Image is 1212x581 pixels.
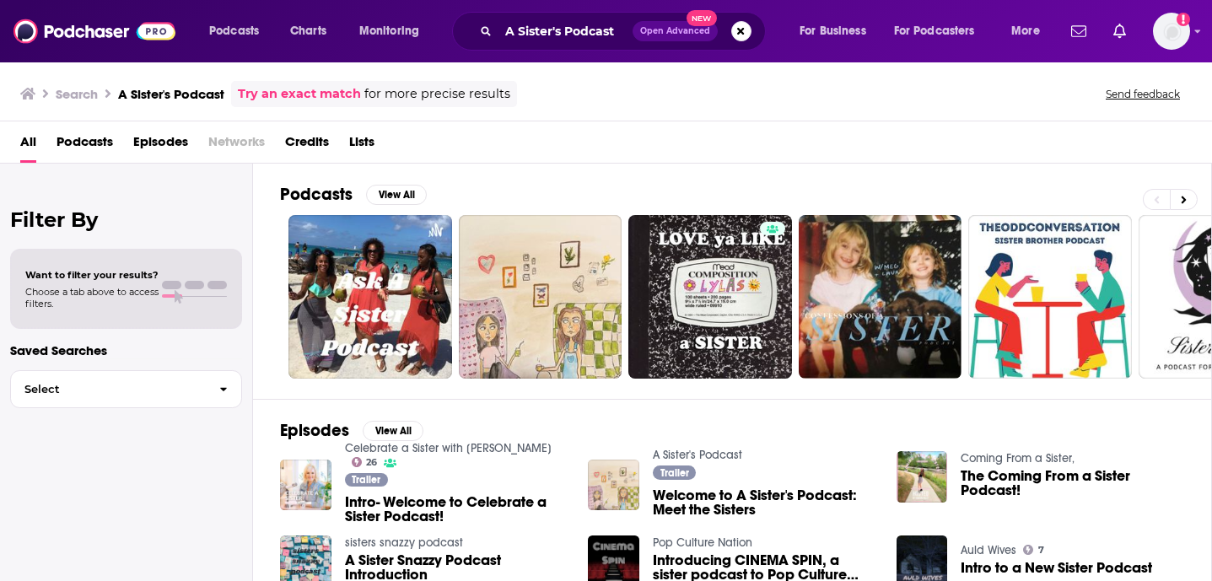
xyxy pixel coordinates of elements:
[197,18,281,45] button: open menu
[961,561,1152,575] a: Intro to a New Sister Podcast
[894,19,975,43] span: For Podcasters
[290,19,326,43] span: Charts
[25,269,159,281] span: Want to filter your results?
[280,184,353,205] h2: Podcasts
[366,185,427,205] button: View All
[133,128,188,163] a: Episodes
[1153,13,1190,50] button: Show profile menu
[1038,546,1044,554] span: 7
[279,18,337,45] a: Charts
[349,128,374,163] a: Lists
[1153,13,1190,50] img: User Profile
[57,128,113,163] a: Podcasts
[1101,87,1185,101] button: Send feedback
[961,451,1075,465] a: Coming From a Sister,
[640,27,710,35] span: Open Advanced
[347,18,441,45] button: open menu
[208,128,265,163] span: Networks
[13,15,175,47] img: Podchaser - Follow, Share and Rate Podcasts
[10,342,242,358] p: Saved Searches
[238,84,361,104] a: Try an exact match
[209,19,259,43] span: Podcasts
[345,535,463,550] a: sisters snazzy podcast
[961,543,1016,557] a: Auld Wives
[10,207,242,232] h2: Filter By
[1107,17,1133,46] a: Show notifications dropdown
[788,18,887,45] button: open menu
[285,128,329,163] a: Credits
[1064,17,1093,46] a: Show notifications dropdown
[280,184,427,205] a: PodcastsView All
[1011,19,1040,43] span: More
[1177,13,1190,26] svg: Add a profile image
[20,128,36,163] a: All
[588,460,639,511] img: Welcome to A Sister's Podcast: Meet the Sisters
[999,18,1061,45] button: open menu
[883,18,999,45] button: open menu
[366,459,377,466] span: 26
[280,420,423,441] a: EpisodesView All
[653,488,876,517] a: Welcome to A Sister's Podcast: Meet the Sisters
[345,495,568,524] a: Intro- Welcome to Celebrate a Sister Podcast!
[653,448,742,462] a: A Sister's Podcast
[25,286,159,309] span: Choose a tab above to access filters.
[687,10,717,26] span: New
[364,84,510,104] span: for more precise results
[498,18,633,45] input: Search podcasts, credits, & more...
[280,420,349,441] h2: Episodes
[118,86,224,102] h3: A Sister's Podcast
[10,370,242,408] button: Select
[1153,13,1190,50] span: Logged in as megcassidy
[345,441,552,455] a: Celebrate a Sister with Emma Walkinshaw
[363,421,423,441] button: View All
[352,457,378,467] a: 26
[1023,545,1044,555] a: 7
[800,19,866,43] span: For Business
[660,468,689,478] span: Trailer
[352,475,380,485] span: Trailer
[961,469,1184,498] a: The Coming From a Sister Podcast!
[633,21,718,41] button: Open AdvancedNew
[280,460,331,511] img: Intro- Welcome to Celebrate a Sister Podcast!
[11,384,206,395] span: Select
[359,19,419,43] span: Monitoring
[56,86,98,102] h3: Search
[897,451,948,503] img: The Coming From a Sister Podcast!
[653,535,752,550] a: Pop Culture Nation
[468,12,782,51] div: Search podcasts, credits, & more...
